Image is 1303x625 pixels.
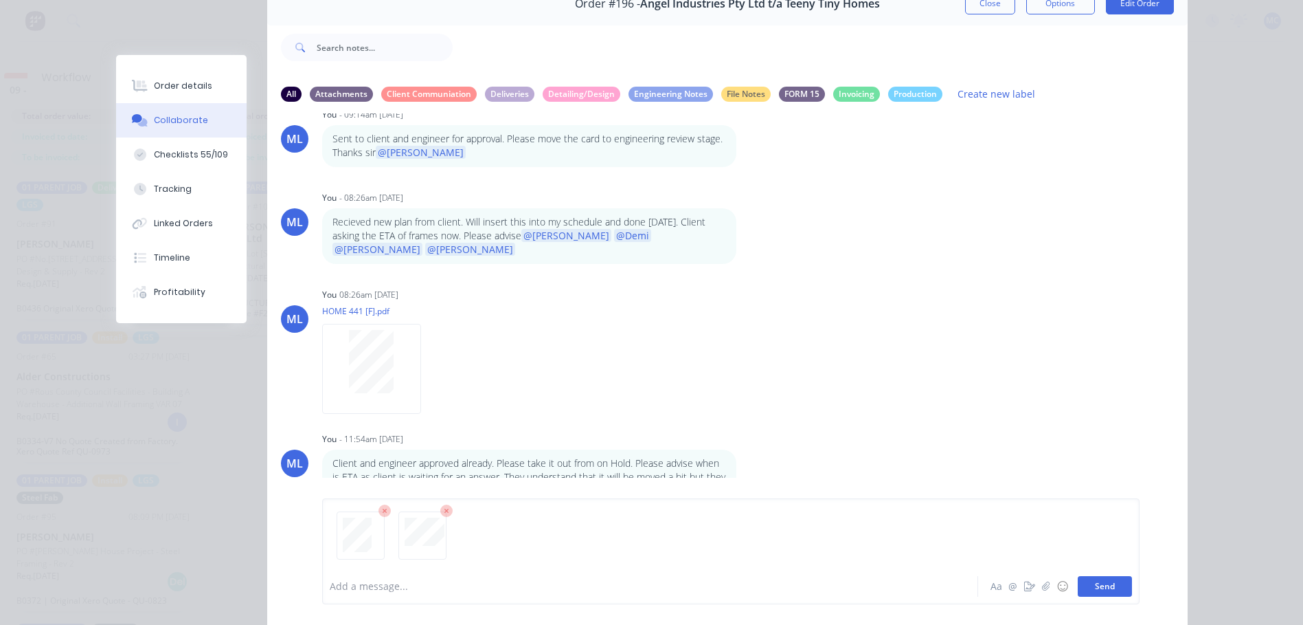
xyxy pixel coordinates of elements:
div: - 11:54am [DATE] [339,433,403,446]
button: @ [1005,578,1021,595]
div: ML [286,131,303,147]
div: File Notes [721,87,771,102]
button: Profitability [116,275,247,309]
div: Collaborate [154,114,208,127]
div: - 08:26am [DATE] [339,192,403,204]
div: Deliveries [485,87,534,102]
p: Client and engineer approved already. Please take it out from on Hold. Please advise when is ETA ... [332,457,726,512]
div: FORM 15 [779,87,825,102]
p: HOME 441 [F].pdf [322,305,435,317]
button: Timeline [116,241,247,275]
button: Aa [988,578,1005,595]
div: All [281,87,302,102]
div: You [322,289,337,301]
div: Order details [154,80,212,92]
span: @[PERSON_NAME] [425,243,515,256]
div: Profitability [154,286,205,298]
div: Timeline [154,252,190,264]
span: @[PERSON_NAME] [376,146,466,159]
button: Order details [116,69,247,103]
div: Tracking [154,183,192,195]
div: Checklists 55/109 [154,149,228,161]
div: Attachments [310,87,373,102]
div: 08:26am [DATE] [339,289,398,301]
button: Send [1078,576,1132,597]
div: You [322,192,337,204]
p: Recieved new plan from client. Will insert this into my schedule and done [DATE]. Client asking t... [332,215,726,257]
div: You [322,109,337,121]
div: ML [286,311,303,327]
div: Invoicing [833,87,880,102]
div: Detailing/Design [543,87,620,102]
p: Sent to client and engineer for approval. Please move the card to engineering review stage. Thank... [332,132,726,160]
div: Linked Orders [154,217,213,230]
div: ML [286,214,303,230]
div: - 09:14am [DATE] [339,109,403,121]
div: You [322,433,337,446]
button: ☺ [1054,578,1071,595]
button: Linked Orders [116,206,247,241]
span: @Demi [614,229,651,242]
span: @[PERSON_NAME] [332,243,422,256]
span: @[PERSON_NAME] [521,229,611,242]
button: Create new label [951,85,1043,103]
button: Tracking [116,172,247,206]
div: Client Communiation [381,87,477,102]
div: ML [286,455,303,472]
div: Production [888,87,942,102]
button: Collaborate [116,103,247,138]
input: Search notes... [317,34,453,61]
button: Checklists 55/109 [116,138,247,172]
div: Engineering Notes [628,87,713,102]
